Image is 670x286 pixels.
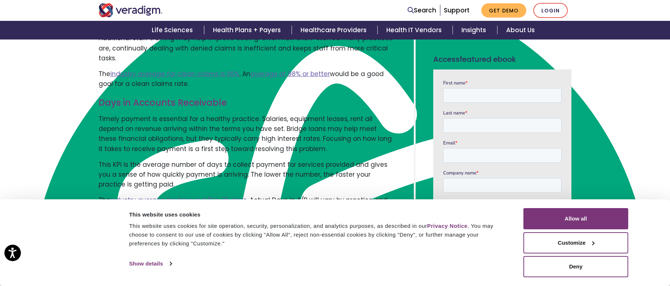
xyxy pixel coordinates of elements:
span: Featured eBook [460,54,516,64]
div: This website uses cookies [129,210,507,219]
button: Deny [523,256,628,277]
a: Login [533,3,568,18]
a: Health IT Vendors [378,21,453,39]
a: Show details [129,258,172,269]
p: Timely payment is essential for a healthy practice. Salaries, equipment leases, rent all depend o... [99,114,396,154]
p: The . An would be a good goal for a clean claims rate. [99,69,396,89]
a: Health Plans + Payers [204,21,292,39]
button: Allow all [523,208,628,229]
h5: Access [433,55,571,64]
a: Insights [453,21,497,39]
a: Search [408,5,436,15]
a: Privacy Notice [427,223,467,229]
h3: Days in Accounts Receivable [99,98,396,108]
a: Life Sciences [143,21,204,39]
iframe: Drift Chat Widget [529,233,661,277]
button: Customize [523,232,628,253]
a: industry average for Days in A/R is 35 days [110,196,247,204]
p: This KPI is the average number of days to collect payment for services provided and gives you a s... [99,160,396,190]
a: industry average for clean claims is 95% [110,69,239,78]
a: average of 98% or better [250,69,330,78]
a: Healthcare Providers [292,21,378,39]
a: About Us [497,21,544,39]
div: This website uses cookies for site operation, security, personalization, and analytics purposes, ... [129,222,507,248]
p: The . Actual Days in A/R will vary by practice and will, of course, be influenced by factors like... [99,195,396,235]
iframe: Form 0 [443,79,562,286]
img: Veradigm logo [99,3,163,17]
a: Get Demo [481,3,526,18]
a: Support [444,6,470,15]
